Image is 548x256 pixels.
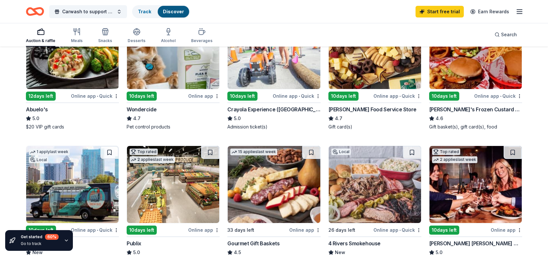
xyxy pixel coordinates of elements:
div: 10 days left [127,226,157,235]
span: 5.0 [32,115,39,122]
div: Local [331,149,351,155]
span: Search [501,31,517,39]
a: Track [138,9,151,14]
div: Pet control products [127,124,220,130]
div: Desserts [128,38,145,43]
div: [PERSON_NAME]'s Frozen Custard & Steakburgers [429,106,522,113]
div: Meals [71,38,83,43]
span: Carwash to support food pantry [62,8,114,16]
div: Online app Quick [71,92,119,100]
div: Online app Quick [474,92,522,100]
div: Top rated [432,149,460,155]
a: Image for Freddy's Frozen Custard & Steakburgers10 applieslast week10days leftOnline app•Quick[PE... [429,12,522,130]
div: Auction & raffle [26,38,55,43]
a: Start free trial [416,6,464,17]
img: Image for Gordon Food Service Store [329,12,421,89]
div: Crayola Experience ([GEOGRAPHIC_DATA]) [227,106,320,113]
button: Meals [71,25,83,47]
div: 10 days left [328,92,359,101]
div: 10 days left [127,92,157,101]
div: [PERSON_NAME] [PERSON_NAME] Winery and Restaurants [429,239,522,247]
img: Image for Freddy's Frozen Custard & Steakburgers [429,12,522,89]
div: Online app [491,226,522,234]
div: [PERSON_NAME] Food Service Store [328,106,417,113]
button: Snacks [98,25,112,47]
button: TrackDiscover [132,5,190,18]
button: Alcohol [161,25,176,47]
div: Online app [188,226,220,234]
div: Gift basket(s), gift card(s), food [429,124,522,130]
a: Image for Crayola Experience (Orlando)Top ratedLocal10days leftOnline app•QuickCrayola Experience... [227,12,320,130]
div: 26 days left [328,226,355,234]
img: Image for Abuelo's [26,12,119,89]
button: Beverages [191,25,212,47]
img: Image for Crayola Experience (Orlando) [228,12,320,89]
img: Image for Gourmet Gift Baskets [228,146,320,223]
div: Beverages [191,38,212,43]
img: Image for Publix [127,146,219,223]
a: Image for Abuelo's Top rated2 applieslast week12days leftOnline app•QuickAbuelo's5.0$20 VIP gift ... [26,12,119,130]
div: 2 applies last week [130,156,175,163]
span: • [399,94,401,99]
div: Online app Quick [373,92,421,100]
span: • [500,94,501,99]
img: Image for Brew Bus Tours [26,146,119,223]
span: • [399,228,401,233]
img: Image for Wondercide [127,12,219,89]
button: Search [489,28,522,41]
button: Carwash to support food pantry [49,5,127,18]
div: Online app Quick [273,92,321,100]
div: 15 applies last week [230,149,277,155]
a: Home [26,4,44,19]
div: 2 applies last week [432,156,477,163]
div: 4 Rivers Smokehouse [328,239,381,247]
a: Image for Wondercide1 applylast week10days leftOnline appWondercide4.7Pet control products [127,12,220,130]
button: Desserts [128,25,145,47]
div: Publix [127,239,141,247]
div: Online app [188,92,220,100]
div: Wondercide [127,106,156,113]
div: 1 apply last week [29,149,70,155]
div: Online app Quick [373,226,421,234]
span: 4.7 [335,115,342,122]
div: Get started [21,234,59,240]
span: • [299,94,300,99]
img: Image for Cooper's Hawk Winery and Restaurants [429,146,522,223]
div: 33 days left [227,226,254,234]
a: Discover [163,9,184,14]
div: 12 days left [26,92,56,101]
div: Abuelo's [26,106,48,113]
div: 10 days left [429,226,459,235]
div: 10 days left [429,92,459,101]
img: Image for 4 Rivers Smokehouse [329,146,421,223]
div: Top rated [130,149,158,155]
span: 4.7 [133,115,141,122]
a: Image for Gordon Food Service Store2 applieslast week10days leftOnline app•Quick[PERSON_NAME] Foo... [328,12,421,130]
div: Gift card(s) [328,124,421,130]
div: Snacks [98,38,112,43]
div: 60 % [45,234,59,240]
span: • [97,94,98,99]
div: Online app [289,226,321,234]
button: Auction & raffle [26,25,55,47]
div: Gourmet Gift Baskets [227,239,280,247]
div: Local [29,157,48,163]
div: Go to track [21,241,59,246]
div: Admission ticket(s) [227,124,320,130]
div: Alcohol [161,38,176,43]
div: $20 VIP gift cards [26,124,119,130]
span: 5.0 [234,115,241,122]
span: 4.6 [436,115,443,122]
a: Earn Rewards [466,6,513,17]
div: 10 days left [227,92,257,101]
